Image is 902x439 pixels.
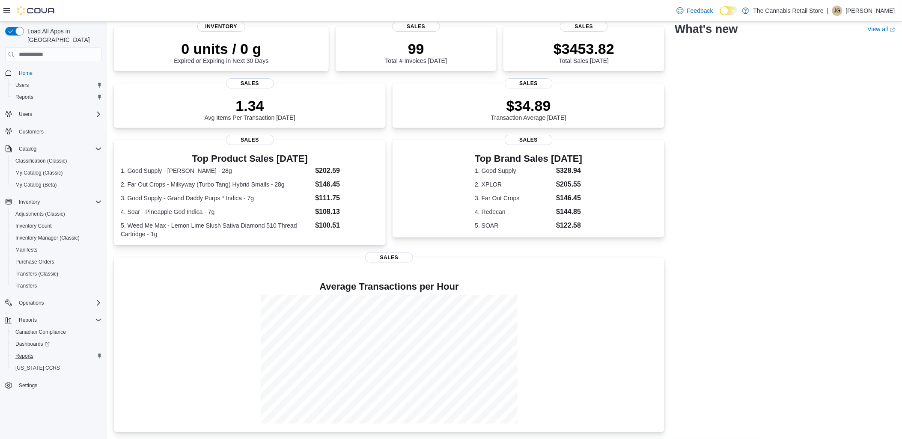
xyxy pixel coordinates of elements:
dd: $144.85 [557,207,583,217]
span: Users [15,109,102,119]
dd: $111.75 [315,193,379,203]
button: Transfers [9,280,105,292]
dt: 1. Good Supply - [PERSON_NAME] - 28g [121,166,312,175]
button: Home [2,66,105,79]
a: Transfers [12,281,40,291]
a: Customers [15,127,47,137]
div: Total Sales [DATE] [554,40,614,64]
span: Inventory [19,199,40,205]
span: Catalog [19,145,36,152]
a: Inventory Count [12,221,55,231]
button: [US_STATE] CCRS [9,362,105,374]
span: Users [12,80,102,90]
span: Purchase Orders [12,257,102,267]
a: Inventory Manager (Classic) [12,233,83,243]
button: Operations [15,298,48,308]
button: Inventory Manager (Classic) [9,232,105,244]
a: Reports [12,351,37,361]
dt: 2. Far Out Crops - Milkyway (Turbo Tang) Hybrid Smalls - 28g [121,180,312,189]
dd: $122.58 [557,220,583,231]
dt: 4. Redecan [475,208,553,216]
span: Sales [560,21,608,32]
span: Dashboards [12,339,102,349]
p: [PERSON_NAME] [846,6,895,16]
span: Home [19,70,33,77]
a: Purchase Orders [12,257,58,267]
a: Adjustments (Classic) [12,209,68,219]
button: Reports [15,315,40,325]
button: Transfers (Classic) [9,268,105,280]
span: Washington CCRS [12,363,102,373]
a: Dashboards [12,339,53,349]
a: Feedback [673,2,717,19]
dt: 1. Good Supply [475,166,553,175]
p: $34.89 [491,97,566,114]
p: 0 units / 0 g [174,40,268,57]
p: 99 [385,40,447,57]
span: Classification (Classic) [12,156,102,166]
span: Transfers (Classic) [15,270,58,277]
button: Reports [9,91,105,103]
dd: $100.51 [315,220,379,231]
span: Customers [19,128,44,135]
div: Expired or Expiring in Next 30 Days [174,40,268,64]
button: Reports [9,350,105,362]
button: Canadian Compliance [9,326,105,338]
a: Reports [12,92,37,102]
a: View allExternal link [868,26,895,33]
span: Classification (Classic) [15,157,67,164]
span: Canadian Compliance [12,327,102,337]
span: Adjustments (Classic) [12,209,102,219]
div: Avg Items Per Transaction [DATE] [205,97,295,121]
span: Reports [15,315,102,325]
span: My Catalog (Beta) [15,181,57,188]
button: My Catalog (Classic) [9,167,105,179]
button: Inventory [2,196,105,208]
button: Purchase Orders [9,256,105,268]
span: [US_STATE] CCRS [15,365,60,371]
span: Inventory Manager (Classic) [15,234,80,241]
a: My Catalog (Classic) [12,168,66,178]
span: Inventory [197,21,245,32]
p: | [827,6,829,16]
span: Settings [15,380,102,391]
span: Load All Apps in [GEOGRAPHIC_DATA] [24,27,102,44]
button: Inventory Count [9,220,105,232]
img: Cova [17,6,56,15]
h3: Top Product Sales [DATE] [121,154,379,164]
dt: 3. Far Out Crops [475,194,553,202]
div: Total # Invoices [DATE] [385,40,447,64]
button: My Catalog (Beta) [9,179,105,191]
div: Transaction Average [DATE] [491,97,566,121]
span: Sales [505,135,553,145]
span: Transfers [12,281,102,291]
button: Operations [2,297,105,309]
span: Inventory Manager (Classic) [12,233,102,243]
span: Adjustments (Classic) [15,211,65,217]
dd: $205.55 [557,179,583,190]
a: Settings [15,380,41,391]
span: My Catalog (Beta) [12,180,102,190]
span: My Catalog (Classic) [15,169,63,176]
button: Users [9,79,105,91]
button: Adjustments (Classic) [9,208,105,220]
button: Users [15,109,36,119]
dd: $328.94 [557,166,583,176]
button: Catalog [15,144,40,154]
a: Manifests [12,245,41,255]
span: Manifests [12,245,102,255]
button: Catalog [2,143,105,155]
p: 1.34 [205,97,295,114]
span: Sales [226,78,274,89]
span: Sales [392,21,440,32]
a: Canadian Compliance [12,327,69,337]
h3: Top Brand Sales [DATE] [475,154,582,164]
dt: 3. Good Supply - Grand Daddy Purps * Indica - 7g [121,194,312,202]
span: Canadian Compliance [15,329,66,335]
input: Dark Mode [720,6,738,15]
a: [US_STATE] CCRS [12,363,63,373]
span: Inventory [15,197,102,207]
a: Transfers (Classic) [12,269,62,279]
span: Users [15,82,29,89]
